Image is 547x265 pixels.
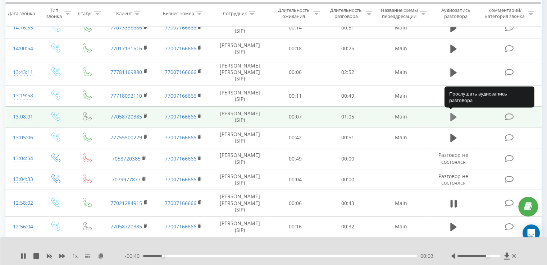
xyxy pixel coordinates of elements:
[110,45,142,52] a: 77017131516
[269,85,322,106] td: 00:11
[13,110,32,124] div: 13:08:01
[78,10,92,17] div: Статус
[445,86,534,107] div: Прослушать аудиозапись разговора
[110,113,142,120] a: 77058720385
[125,252,143,260] span: - 00:40
[374,190,428,217] td: Main
[211,17,269,38] td: [PERSON_NAME] (SIP)
[110,134,142,141] a: 77755500229
[269,38,322,59] td: 00:18
[13,42,32,56] div: 14:00:54
[276,8,312,20] div: Длительность ожидания
[13,21,32,35] div: 14:16:35
[269,59,322,85] td: 00:06
[374,106,428,127] td: Main
[45,8,62,20] div: Тип звонка
[110,223,142,230] a: 77058720385
[163,10,194,17] div: Бизнес номер
[223,10,247,17] div: Сотрудник
[486,255,489,257] div: Accessibility label
[110,69,142,75] a: 77781169880
[165,176,196,183] a: 77007166666
[165,69,196,75] a: 77007166666
[322,216,374,237] td: 00:32
[211,38,269,59] td: [PERSON_NAME] (SIP)
[374,59,428,85] td: Main
[328,8,364,20] div: Длительность разговора
[110,92,142,99] a: 77718092110
[165,45,196,52] a: 77007166666
[322,106,374,127] td: 01:05
[13,172,32,186] div: 13:04:33
[165,113,196,120] a: 77007166666
[112,176,141,183] a: 7079977877
[211,190,269,217] td: [PERSON_NAME] [PERSON_NAME] (SIP)
[420,252,433,260] span: 00:03
[269,148,322,169] td: 00:49
[165,92,196,99] a: 77007166666
[13,131,32,145] div: 13:05:06
[211,106,269,127] td: [PERSON_NAME] (SIP)
[211,59,269,85] td: [PERSON_NAME] [PERSON_NAME] (SIP)
[269,190,322,217] td: 00:06
[269,106,322,127] td: 00:07
[165,24,196,31] a: 77007166666
[269,17,322,38] td: 00:14
[8,10,35,17] div: Дата звонка
[322,127,374,148] td: 00:51
[13,152,32,166] div: 13:04:54
[374,85,428,106] td: Main
[110,24,142,31] a: 77073338686
[374,17,428,38] td: Main
[211,148,269,169] td: [PERSON_NAME] (SIP)
[211,169,269,190] td: [PERSON_NAME] (SIP)
[374,216,428,237] td: Main
[523,224,540,242] div: Open Intercom Messenger
[110,200,142,206] a: 77021284915
[322,38,374,59] td: 00:25
[438,173,468,186] span: Разговор не состоялся
[165,223,196,230] a: 77007166666
[438,152,468,165] span: Разговор не состоялся
[322,190,374,217] td: 00:43
[322,17,374,38] td: 00:51
[161,255,164,257] div: Accessibility label
[374,38,428,59] td: Main
[165,134,196,141] a: 77007166666
[374,127,428,148] td: Main
[72,252,78,260] span: 1 x
[211,216,269,237] td: [PERSON_NAME] (SIP)
[13,89,32,103] div: 13:19:58
[484,8,526,20] div: Комментарий/категория звонка
[112,155,141,162] a: 7058720385
[269,216,322,237] td: 00:16
[322,148,374,169] td: 00:00
[165,155,196,162] a: 77007166666
[322,169,374,190] td: 00:00
[211,127,269,148] td: [PERSON_NAME] (SIP)
[13,220,32,234] div: 12:56:04
[435,8,477,20] div: Аудиозапись разговора
[116,10,132,17] div: Клиент
[13,65,32,79] div: 13:43:11
[322,59,374,85] td: 02:52
[322,85,374,106] td: 00:49
[13,196,32,210] div: 12:58:02
[211,85,269,106] td: [PERSON_NAME] (SIP)
[165,200,196,206] a: 77007166666
[269,169,322,190] td: 00:04
[269,127,322,148] td: 00:42
[380,8,418,20] div: Название схемы переадресации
